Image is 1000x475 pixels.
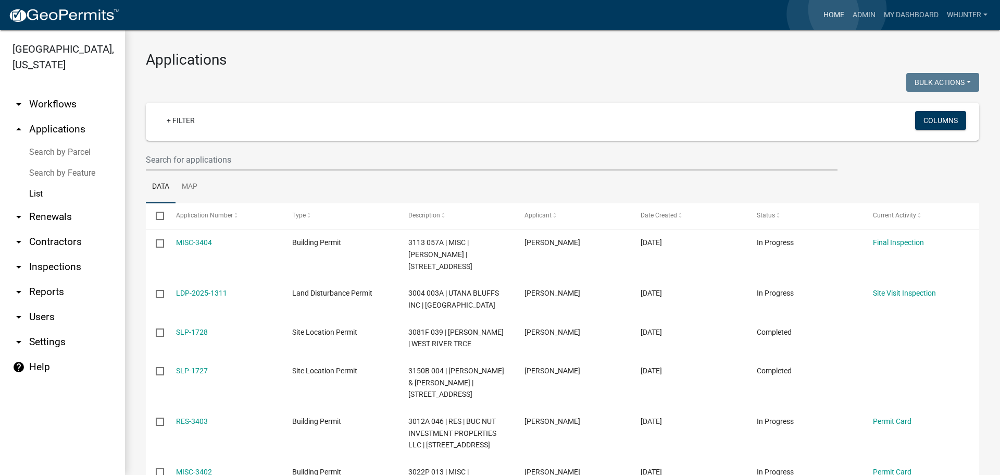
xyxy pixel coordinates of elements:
span: Completed [757,328,792,336]
a: Home [819,5,848,25]
a: Site Visit Inspection [873,289,936,297]
span: Todd Reece [524,238,580,247]
i: arrow_drop_down [12,98,25,111]
i: arrow_drop_down [12,336,25,348]
datatable-header-cell: Select [146,203,166,228]
button: Bulk Actions [906,73,979,92]
a: Data [146,170,176,204]
i: arrow_drop_down [12,286,25,298]
span: In Progress [757,238,794,247]
span: Type [292,212,306,219]
a: Permit Card [873,417,911,425]
datatable-header-cell: Description [398,203,515,228]
span: Description [408,212,440,219]
span: Date Created [641,212,677,219]
datatable-header-cell: Status [747,203,863,228]
i: arrow_drop_down [12,236,25,248]
span: 3004 003A | UTANA BLUFFS INC | TAILS CREEK RD [408,289,499,309]
span: 3150B 004 | BARRY & RYANN STONE | 18 BRANCH WAY [408,367,504,399]
span: Completed [757,367,792,375]
a: SLP-1728 [176,328,208,336]
button: Columns [915,111,966,130]
span: Application Number [176,212,233,219]
span: Site Location Permit [292,328,357,336]
datatable-header-cell: Applicant [515,203,631,228]
span: 3113 057A | MISC | TODD REECE | 6432 CLEAR CREEK RD [408,238,472,271]
datatable-header-cell: Date Created [631,203,747,228]
datatable-header-cell: Application Number [166,203,282,228]
span: Tucker Bracewell [524,328,580,336]
i: arrow_drop_down [12,261,25,273]
span: 3012A 046 | RES | BUC NUT INVESTMENT PROPERTIES LLC | 544 MEADOW LN [408,417,496,449]
span: 08/20/2025 [641,367,662,375]
i: arrow_drop_down [12,311,25,323]
i: arrow_drop_up [12,123,25,136]
i: help [12,361,25,373]
datatable-header-cell: Current Activity [863,203,979,228]
span: Building Permit [292,417,341,425]
span: STACY ROGERS [524,289,580,297]
a: My Dashboard [880,5,943,25]
span: 3081F 039 | DEREK BRACEWELL | WEST RIVER TRCE [408,328,504,348]
span: Site Location Permit [292,367,357,375]
span: Status [757,212,775,219]
a: Admin [848,5,880,25]
a: LDP-2025-1311 [176,289,227,297]
span: BARRY STONE [524,367,580,375]
i: arrow_drop_down [12,211,25,223]
a: RES-3403 [176,417,208,425]
input: Search for applications [146,149,838,170]
span: JONATHAN SCHOOLER [524,417,580,425]
a: + Filter [158,111,203,130]
a: MISC-3404 [176,238,212,247]
a: SLP-1727 [176,367,208,375]
span: Applicant [524,212,552,219]
h3: Applications [146,51,979,69]
span: In Progress [757,417,794,425]
span: Land Disturbance Permit [292,289,372,297]
span: 08/20/2025 [641,417,662,425]
a: whunter [943,5,992,25]
span: 08/20/2025 [641,328,662,336]
a: Final Inspection [873,238,924,247]
a: Map [176,170,204,204]
span: 08/20/2025 [641,289,662,297]
datatable-header-cell: Type [282,203,398,228]
span: Building Permit [292,238,341,247]
span: Current Activity [873,212,916,219]
span: In Progress [757,289,794,297]
span: 08/21/2025 [641,238,662,247]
